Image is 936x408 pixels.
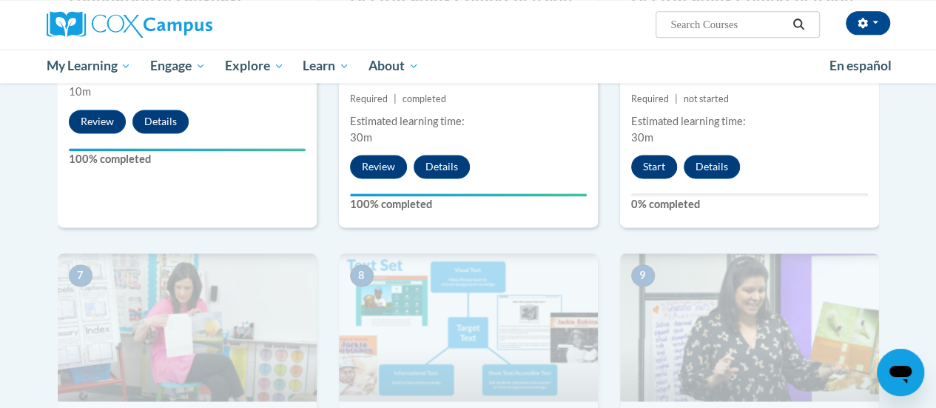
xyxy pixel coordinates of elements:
div: Estimated learning time: [631,113,868,130]
button: Account Settings [846,11,890,35]
span: About [368,57,419,75]
span: Engage [150,57,206,75]
span: 10m [69,85,91,98]
span: | [394,93,397,104]
a: About [359,49,428,83]
div: Your progress [350,193,587,196]
span: 9 [631,264,655,287]
span: Learn [303,57,349,75]
div: Estimated learning time: [350,113,587,130]
button: Start [631,155,677,178]
span: Explore [225,57,284,75]
label: 0% completed [631,196,868,213]
span: 30m [631,131,653,144]
a: En español [820,50,901,81]
span: Required [631,93,669,104]
div: Main menu [36,49,901,83]
label: 100% completed [350,196,587,213]
img: Course Image [620,253,879,401]
div: Your progress [69,148,306,151]
a: Learn [293,49,359,83]
span: 30m [350,131,372,144]
span: not started [684,93,729,104]
span: | [675,93,678,104]
iframe: Button to launch messaging window [877,349,924,396]
button: Details [132,110,189,133]
span: My Learning [46,57,131,75]
button: Details [684,155,740,178]
button: Search [787,16,809,33]
button: Review [69,110,126,133]
span: 8 [350,264,374,287]
a: Cox Campus [47,11,313,38]
a: Explore [215,49,294,83]
span: Required [350,93,388,104]
img: Cox Campus [47,11,212,38]
span: completed [403,93,446,104]
input: Search Courses [669,16,787,33]
span: En español [829,58,892,73]
button: Review [350,155,407,178]
img: Course Image [58,253,317,401]
a: Engage [141,49,215,83]
img: Course Image [339,253,598,401]
button: Details [414,155,470,178]
span: 7 [69,264,92,287]
label: 100% completed [69,151,306,167]
a: My Learning [37,49,141,83]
